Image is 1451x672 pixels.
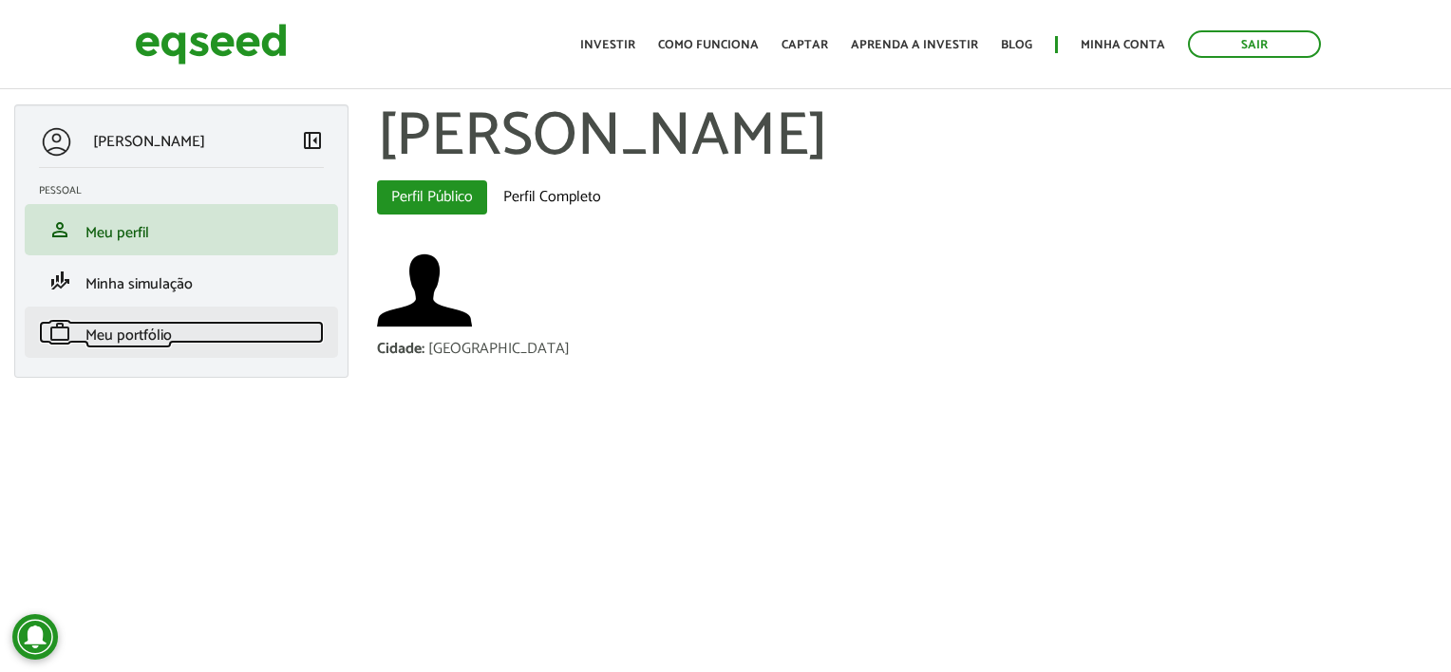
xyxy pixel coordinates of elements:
span: person [48,218,71,241]
a: Perfil Público [377,180,487,215]
a: finance_modeMinha simulação [39,270,324,292]
h2: Pessoal [39,185,338,196]
h1: [PERSON_NAME] [377,104,1437,171]
span: finance_mode [48,270,71,292]
li: Meu portfólio [25,307,338,358]
span: left_panel_close [301,129,324,152]
a: Perfil Completo [489,180,615,215]
span: Meu perfil [85,220,149,246]
a: workMeu portfólio [39,321,324,344]
span: Meu portfólio [85,323,172,348]
div: [GEOGRAPHIC_DATA] [428,342,570,357]
img: Foto de José Eduardo Rodrigues Alves [377,243,472,338]
li: Minha simulação [25,255,338,307]
div: Cidade [377,342,428,357]
p: [PERSON_NAME] [93,133,205,151]
span: : [422,336,424,362]
a: Como funciona [658,39,759,51]
a: Captar [782,39,828,51]
img: EqSeed [135,19,287,69]
li: Meu perfil [25,204,338,255]
a: Sair [1188,30,1321,58]
span: Minha simulação [85,271,193,297]
span: work [48,321,71,344]
a: Minha conta [1081,39,1165,51]
a: personMeu perfil [39,218,324,241]
a: Ver perfil do usuário. [377,243,472,338]
a: Aprenda a investir [851,39,978,51]
a: Blog [1001,39,1032,51]
a: Investir [580,39,635,51]
a: Colapsar menu [301,129,324,156]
